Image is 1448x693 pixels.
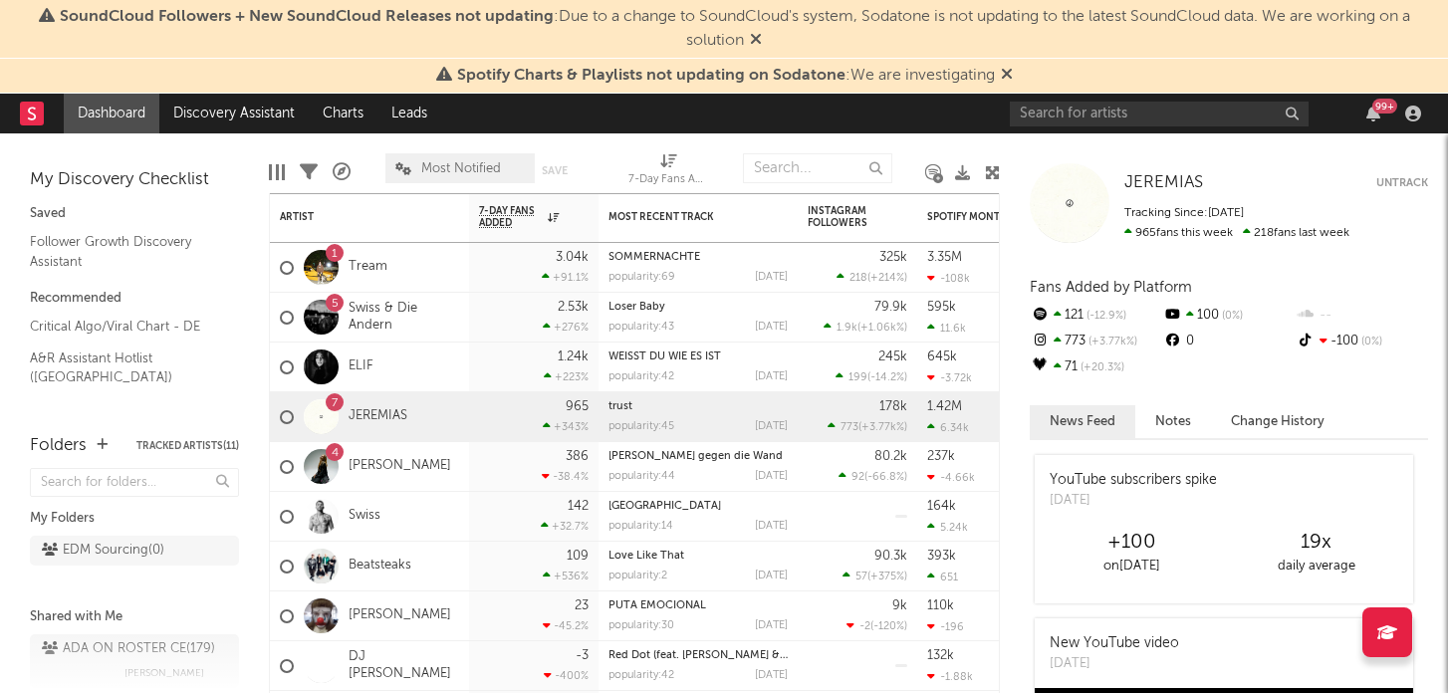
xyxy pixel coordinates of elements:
[136,441,239,451] button: Tracked Artists(11)
[608,252,700,263] a: SOMMERNÄCHTE
[542,165,568,176] button: Save
[837,271,907,284] div: ( )
[608,551,684,562] a: Love Like That
[608,272,675,283] div: popularity: 69
[349,458,451,475] a: [PERSON_NAME]
[755,322,788,333] div: [DATE]
[755,521,788,532] div: [DATE]
[608,401,788,412] div: trust
[608,670,674,681] div: popularity: 42
[1296,303,1428,329] div: --
[1030,405,1135,438] button: News Feed
[1224,531,1408,555] div: 19 x
[30,434,87,458] div: Folders
[873,621,904,632] span: -120 %
[30,398,219,439] a: [PERSON_NAME] Assistant / [GEOGRAPHIC_DATA]
[30,507,239,531] div: My Folders
[608,351,788,362] div: WEISST DU WIE ES IST
[608,211,758,223] div: Most Recent Track
[608,322,674,333] div: popularity: 43
[892,599,907,612] div: 9k
[608,501,721,512] a: [GEOGRAPHIC_DATA]
[927,521,968,534] div: 5.24k
[860,323,904,334] span: +1.06k %
[30,316,219,338] a: Critical Algo/Viral Chart - DE
[841,422,858,433] span: 773
[750,33,762,49] span: Dismiss
[843,570,907,582] div: ( )
[30,231,219,272] a: Follower Growth Discovery Assistant
[349,649,459,683] a: DJ [PERSON_NAME]
[300,143,318,201] div: Filters
[541,520,589,533] div: +32.7 %
[349,558,411,575] a: Beatsteaks
[333,143,351,201] div: A&R Pipeline
[608,421,674,432] div: popularity: 45
[349,301,459,335] a: Swiss & Die Andern
[836,370,907,383] div: ( )
[349,607,451,624] a: [PERSON_NAME]
[870,572,904,582] span: +375 %
[30,202,239,226] div: Saved
[879,400,907,413] div: 178k
[755,571,788,581] div: [DATE]
[558,301,589,314] div: 2.53k
[927,371,972,384] div: -3.72k
[479,205,543,229] span: 7-Day Fans Added
[1030,303,1162,329] div: 121
[608,551,788,562] div: Love Like That
[927,500,956,513] div: 164k
[1366,106,1380,121] button: 99+
[608,401,632,412] a: trust
[1050,470,1217,491] div: YouTube subscribers spike
[30,536,239,566] a: EDM Sourcing(0)
[567,550,589,563] div: 109
[878,350,907,363] div: 245k
[628,168,708,192] div: 7-Day Fans Added (7-Day Fans Added)
[543,420,589,433] div: +343 %
[542,271,589,284] div: +91.1 %
[755,670,788,681] div: [DATE]
[927,400,962,413] div: 1.42M
[1358,337,1382,347] span: 0 %
[1296,329,1428,354] div: -100
[558,350,589,363] div: 1.24k
[848,372,867,383] span: 199
[1030,329,1162,354] div: 773
[859,621,870,632] span: -2
[60,9,1410,49] span: : Due to a change to SoundCloud's system, Sodatone is not updating to the latest SoundCloud data....
[870,273,904,284] span: +214 %
[543,321,589,334] div: +276 %
[1124,227,1349,239] span: 218 fans last week
[60,9,554,25] span: SoundCloud Followers + New SoundCloud Releases not updating
[1050,654,1179,674] div: [DATE]
[1124,227,1233,239] span: 965 fans this week
[349,408,407,425] a: JEREMIAS
[927,670,973,683] div: -1.88k
[755,272,788,283] div: [DATE]
[608,371,674,382] div: popularity: 42
[1030,354,1162,380] div: 71
[543,619,589,632] div: -45.2 %
[608,252,788,263] div: SOMMERNÄCHTE
[349,508,380,525] a: Swiss
[874,301,907,314] div: 79.9k
[377,94,441,133] a: Leads
[755,421,788,432] div: [DATE]
[30,168,239,192] div: My Discovery Checklist
[870,372,904,383] span: -14.2 %
[542,470,589,483] div: -38.4 %
[927,272,970,285] div: -108k
[1050,633,1179,654] div: New YouTube video
[927,471,975,484] div: -4.66k
[1040,555,1224,578] div: on [DATE]
[566,400,589,413] div: 965
[851,472,864,483] span: 92
[30,287,239,311] div: Recommended
[543,570,589,582] div: +536 %
[927,571,958,583] div: 651
[1211,405,1344,438] button: Change History
[608,650,872,661] a: Red Dot (feat. [PERSON_NAME] & [PERSON_NAME])
[575,599,589,612] div: 23
[544,370,589,383] div: +223 %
